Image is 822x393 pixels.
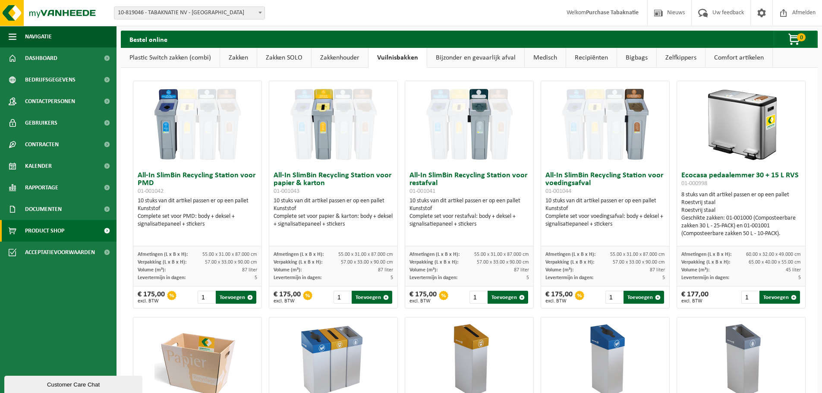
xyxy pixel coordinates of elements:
[526,275,529,280] span: 5
[138,197,257,228] div: 10 stuks van dit artikel passen er op een pallet
[242,267,257,273] span: 87 liter
[154,81,241,167] img: 01-001042
[25,177,58,198] span: Rapportage
[220,48,257,68] a: Zakken
[545,172,665,195] h3: All-In SlimBin Recycling Station voor voedingsafval
[138,267,166,273] span: Volume (m³):
[774,31,817,48] button: 0
[391,275,393,280] span: 5
[4,374,144,393] iframe: chat widget
[681,207,801,214] div: Roestvrij staal
[469,291,487,304] input: 1
[681,191,801,238] div: 8 stuks van dit artikel passen er op een pallet
[545,260,594,265] span: Verpakking (L x B x H):
[274,299,301,304] span: excl. BTW
[759,291,800,304] button: Toevoegen
[786,267,801,273] span: 45 liter
[562,81,649,167] img: 01-001044
[545,275,593,280] span: Levertermijn in dagen:
[545,252,595,257] span: Afmetingen (L x B x H):
[138,291,165,304] div: € 175,00
[25,134,59,155] span: Contracten
[25,198,62,220] span: Documenten
[274,252,324,257] span: Afmetingen (L x B x H):
[477,260,529,265] span: 57.00 x 33.00 x 90.00 cm
[624,291,664,304] button: Toevoegen
[798,275,801,280] span: 5
[255,275,257,280] span: 5
[138,299,165,304] span: excl. BTW
[409,205,529,213] div: Kunststof
[274,172,393,195] h3: All-In SlimBin Recycling Station voor papier & karton
[198,291,215,304] input: 1
[368,48,427,68] a: Vuilnisbakken
[545,267,573,273] span: Volume (m³):
[138,188,164,195] span: 01-001042
[741,291,759,304] input: 1
[409,213,529,228] div: Complete set voor restafval: body + deksel + signalisatiepaneel + stickers
[25,47,57,69] span: Dashboard
[138,213,257,228] div: Complete set voor PMD: body + deksel + signalisatiepaneel + stickers
[681,267,709,273] span: Volume (m³):
[274,188,299,195] span: 01-001043
[341,260,393,265] span: 57.00 x 33.00 x 90.00 cm
[312,48,368,68] a: Zakkenhouder
[114,7,265,19] span: 10-819046 - TABAKNATIE NV - ANTWERPEN
[334,291,351,304] input: 1
[514,267,529,273] span: 87 liter
[797,33,806,41] span: 0
[427,48,524,68] a: Bijzonder en gevaarlijk afval
[586,9,639,16] strong: Purchase Tabaknatie
[681,260,730,265] span: Verpakking (L x B x H):
[681,275,729,280] span: Levertermijn in dagen:
[121,48,220,68] a: Plastic Switch zakken (combi)
[114,6,265,19] span: 10-819046 - TABAKNATIE NV - ANTWERPEN
[681,299,709,304] span: excl. BTW
[545,188,571,195] span: 01-001044
[681,172,801,189] h3: Ecocasa pedaalemmer 30 + 15 L RVS
[545,291,573,304] div: € 175,00
[409,291,437,304] div: € 175,00
[681,199,801,207] div: Roestvrij staal
[25,26,52,47] span: Navigatie
[216,291,256,304] button: Toevoegen
[138,172,257,195] h3: All-In SlimBin Recycling Station voor PMD
[409,299,437,304] span: excl. BTW
[746,252,801,257] span: 60.00 x 32.00 x 49.000 cm
[257,48,311,68] a: Zakken SOLO
[488,291,528,304] button: Toevoegen
[138,252,188,257] span: Afmetingen (L x B x H):
[138,275,186,280] span: Levertermijn in dagen:
[25,112,57,134] span: Gebruikers
[138,260,186,265] span: Verpakking (L x B x H):
[274,260,322,265] span: Verpakking (L x B x H):
[545,299,573,304] span: excl. BTW
[657,48,705,68] a: Zelfkippers
[662,275,665,280] span: 5
[705,48,772,68] a: Comfort artikelen
[698,81,784,167] img: 01-000998
[426,81,513,167] img: 01-001041
[617,48,656,68] a: Bigbags
[378,267,393,273] span: 87 liter
[202,252,257,257] span: 55.00 x 31.00 x 87.000 cm
[274,197,393,228] div: 10 stuks van dit artikel passen er op een pallet
[290,81,377,167] img: 01-001043
[25,91,75,112] span: Contactpersonen
[650,267,665,273] span: 87 liter
[274,213,393,228] div: Complete set voor papier & karton: body + deksel + signalisatiepaneel + stickers
[409,252,460,257] span: Afmetingen (L x B x H):
[749,260,801,265] span: 65.00 x 40.00 x 55.00 cm
[566,48,617,68] a: Recipiënten
[274,291,301,304] div: € 175,00
[274,267,302,273] span: Volume (m³):
[409,197,529,228] div: 10 stuks van dit artikel passen er op een pallet
[205,260,257,265] span: 57.00 x 33.00 x 90.00 cm
[525,48,566,68] a: Medisch
[25,242,95,263] span: Acceptatievoorwaarden
[409,260,458,265] span: Verpakking (L x B x H):
[545,205,665,213] div: Kunststof
[545,197,665,228] div: 10 stuks van dit artikel passen er op een pallet
[25,155,52,177] span: Kalender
